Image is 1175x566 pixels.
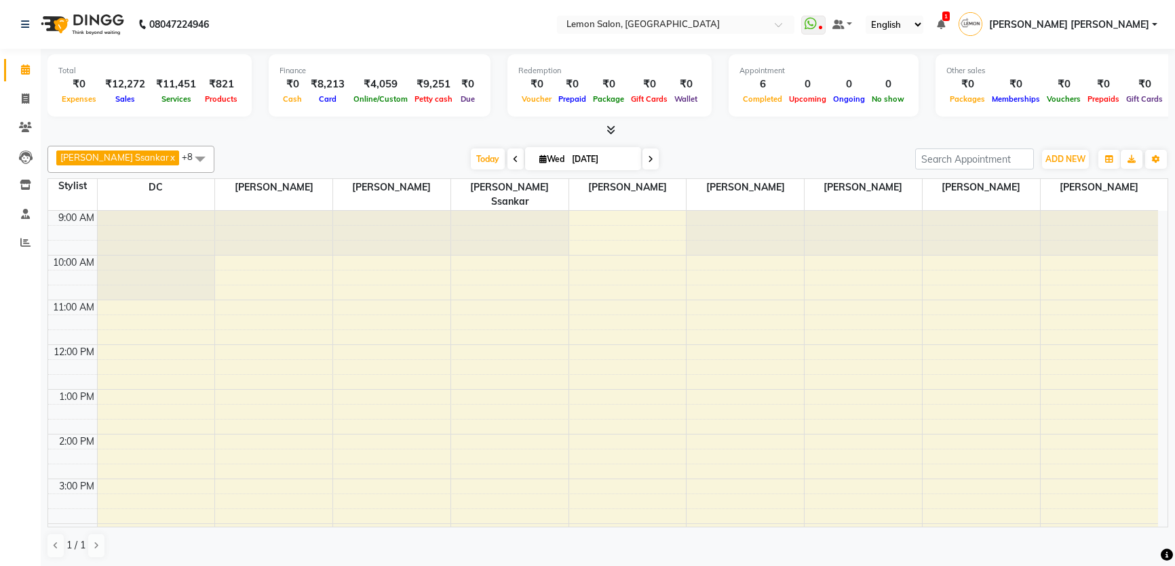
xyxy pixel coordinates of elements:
span: [PERSON_NAME] [215,179,332,196]
span: Gift Cards [1123,94,1166,104]
div: ₹12,272 [100,77,151,92]
span: Services [158,94,195,104]
span: Due [457,94,478,104]
div: ₹0 [1043,77,1084,92]
div: ₹821 [201,77,241,92]
span: Prepaid [555,94,590,104]
span: Upcoming [786,94,830,104]
div: Stylist [48,179,97,193]
span: Expenses [58,94,100,104]
div: ₹0 [58,77,100,92]
span: Gift Cards [628,94,671,104]
span: Ongoing [830,94,868,104]
div: ₹0 [280,77,305,92]
div: 6 [739,77,786,92]
div: Other sales [946,65,1166,77]
div: ₹0 [555,77,590,92]
span: [PERSON_NAME] [923,179,1040,196]
div: ₹0 [988,77,1043,92]
div: 1:00 PM [56,390,97,404]
span: [PERSON_NAME] [687,179,804,196]
div: 11:00 AM [50,300,97,315]
a: 1 [937,18,945,31]
div: 12:00 PM [51,345,97,359]
span: Voucher [518,94,555,104]
img: Varsha Bittu Karmakar [959,12,982,36]
div: ₹4,059 [350,77,411,92]
span: Products [201,94,241,104]
span: [PERSON_NAME] Ssankar [60,152,169,163]
span: Online/Custom [350,94,411,104]
div: Total [58,65,241,77]
span: [PERSON_NAME] Ssankar [451,179,569,210]
span: 1 / 1 [66,538,85,552]
input: Search Appointment [915,148,1034,169]
div: 4:00 PM [56,524,97,538]
div: Finance [280,65,480,77]
span: DC [98,179,215,196]
span: Cash [280,94,305,104]
span: Card [315,94,340,104]
a: x [169,152,175,163]
div: ₹0 [1123,77,1166,92]
div: Redemption [518,65,701,77]
span: [PERSON_NAME] [333,179,450,196]
span: Sales [112,94,138,104]
div: ₹8,213 [305,77,350,92]
div: ₹0 [590,77,628,92]
div: Appointment [739,65,908,77]
span: Packages [946,94,988,104]
button: ADD NEW [1042,150,1089,169]
span: [PERSON_NAME] [569,179,687,196]
div: 0 [830,77,868,92]
span: Wallet [671,94,701,104]
span: Today [471,148,505,169]
span: Prepaids [1084,94,1123,104]
span: [PERSON_NAME] [805,179,922,196]
div: 9:00 AM [56,211,97,225]
div: ₹0 [1084,77,1123,92]
span: Completed [739,94,786,104]
span: 1 [942,12,950,21]
div: ₹0 [518,77,555,92]
span: No show [868,94,908,104]
div: ₹0 [946,77,988,92]
span: Package [590,94,628,104]
div: ₹0 [671,77,701,92]
span: Wed [536,154,568,164]
div: 0 [868,77,908,92]
div: ₹0 [628,77,671,92]
b: 08047224946 [149,5,209,43]
span: Petty cash [411,94,456,104]
div: ₹9,251 [411,77,456,92]
span: [PERSON_NAME] [PERSON_NAME] [989,18,1149,32]
span: +8 [182,151,203,162]
span: Memberships [988,94,1043,104]
span: ADD NEW [1045,154,1085,164]
div: 0 [786,77,830,92]
span: Vouchers [1043,94,1084,104]
div: ₹11,451 [151,77,201,92]
div: 3:00 PM [56,479,97,493]
img: logo [35,5,128,43]
div: ₹0 [456,77,480,92]
span: [PERSON_NAME] [1041,179,1158,196]
div: 2:00 PM [56,434,97,449]
input: 2025-09-03 [568,149,636,169]
div: 10:00 AM [50,256,97,270]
